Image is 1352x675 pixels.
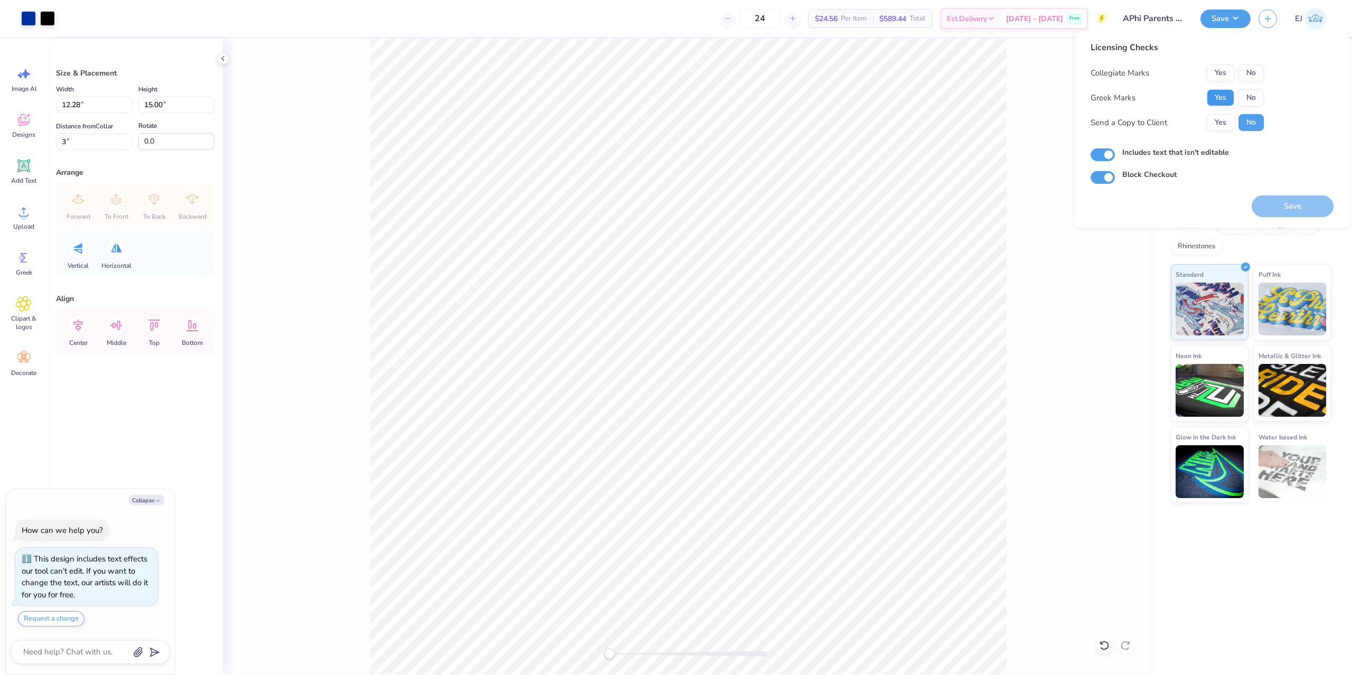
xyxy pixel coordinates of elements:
[1238,64,1264,81] button: No
[56,293,214,304] div: Align
[1207,89,1234,106] button: Yes
[1176,283,1244,335] img: Standard
[1091,117,1167,129] div: Send a Copy to Client
[1259,364,1327,417] img: Metallic & Glitter Ink
[1305,8,1326,29] img: Edgardo Jr
[1091,92,1135,104] div: Greek Marks
[947,13,987,24] span: Est. Delivery
[56,83,74,96] label: Width
[1238,114,1264,131] button: No
[604,649,615,659] div: Accessibility label
[1176,269,1204,280] span: Standard
[1091,41,1264,54] div: Licensing Checks
[1259,269,1281,280] span: Puff Ink
[1122,147,1229,158] label: Includes text that isn't editable
[12,85,36,93] span: Image AI
[56,68,214,79] div: Size & Placement
[879,13,906,24] span: $589.44
[138,83,157,96] label: Height
[739,9,781,28] input: – –
[1259,350,1321,361] span: Metallic & Glitter Ink
[1069,15,1079,22] span: Free
[12,130,35,139] span: Designs
[1259,445,1327,498] img: Water based Ink
[1122,169,1177,180] label: Block Checkout
[841,13,867,24] span: Per Item
[16,268,32,277] span: Greek
[1238,89,1264,106] button: No
[69,339,88,347] span: Center
[1091,67,1149,79] div: Collegiate Marks
[1207,114,1234,131] button: Yes
[1207,64,1234,81] button: Yes
[6,314,41,331] span: Clipart & logos
[1176,364,1244,417] img: Neon Ink
[101,261,132,270] span: Horizontal
[1200,10,1251,28] button: Save
[22,554,148,600] div: This design includes text effects our tool can't edit. If you want to change the text, our artist...
[1295,13,1302,25] span: EJ
[22,525,103,536] div: How can we help you?
[11,176,36,185] span: Add Text
[182,339,203,347] span: Bottom
[56,120,113,133] label: Distance from Collar
[909,13,925,24] span: Total
[1115,8,1193,29] input: Untitled Design
[18,611,84,626] button: Request a change
[1176,432,1236,443] span: Glow in the Dark Ink
[107,339,126,347] span: Middle
[11,369,36,377] span: Decorate
[68,261,89,270] span: Vertical
[1259,283,1327,335] img: Puff Ink
[149,339,159,347] span: Top
[1006,13,1063,24] span: [DATE] - [DATE]
[1290,8,1331,29] a: EJ
[815,13,838,24] span: $24.56
[1176,350,1201,361] span: Neon Ink
[1176,445,1244,498] img: Glow in the Dark Ink
[1259,432,1307,443] span: Water based Ink
[138,119,157,132] label: Rotate
[129,494,164,505] button: Collapse
[56,167,214,178] div: Arrange
[1171,239,1222,255] div: Rhinestones
[13,222,34,231] span: Upload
